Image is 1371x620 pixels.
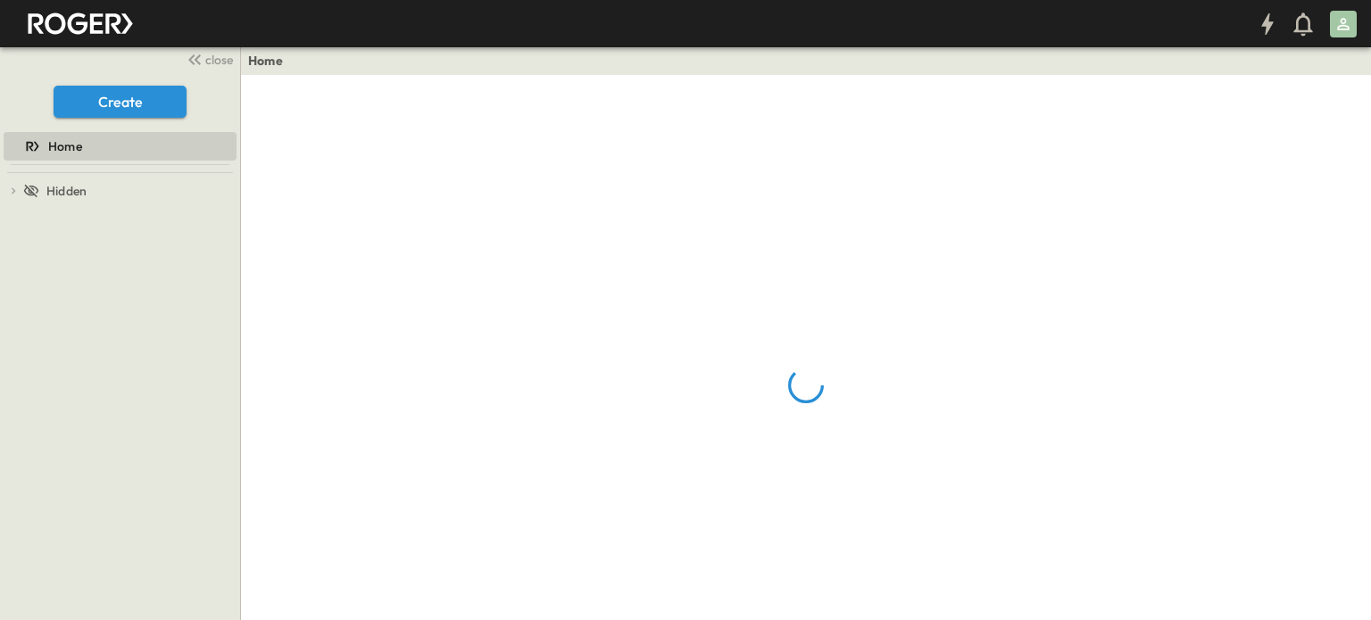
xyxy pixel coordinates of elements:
button: Create [54,86,187,118]
button: close [179,46,237,71]
a: Home [248,52,283,70]
nav: breadcrumbs [248,52,294,70]
a: Home [4,134,233,159]
span: Hidden [46,182,87,200]
span: close [205,51,233,69]
span: Home [48,137,82,155]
